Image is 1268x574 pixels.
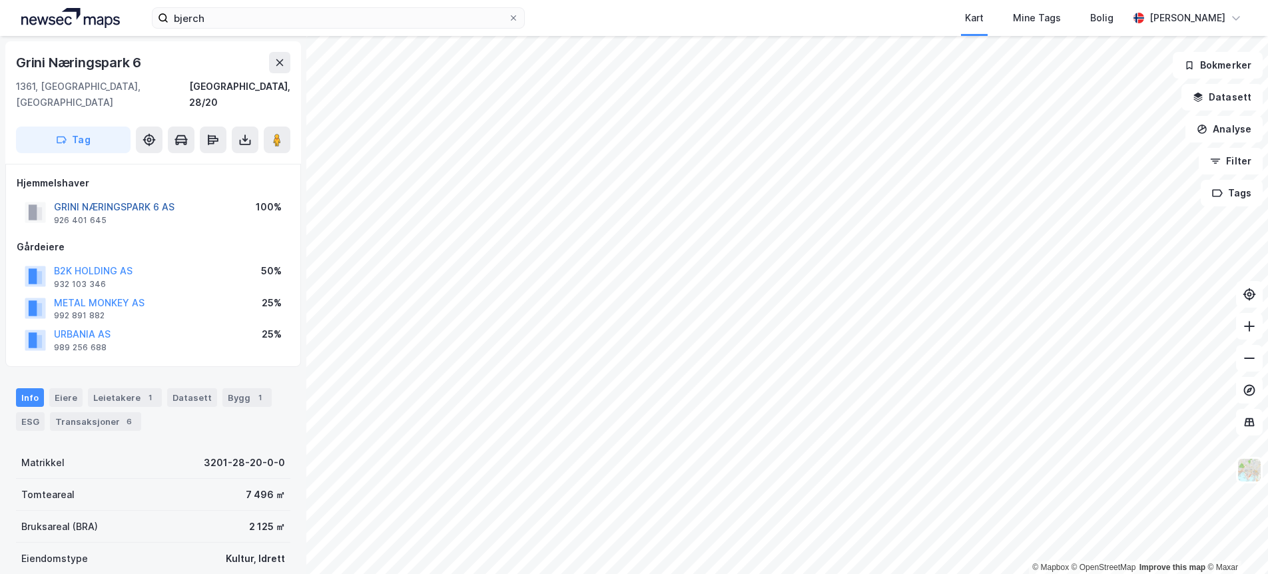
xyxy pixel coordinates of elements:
[17,239,290,255] div: Gårdeiere
[1199,148,1263,174] button: Filter
[88,388,162,407] div: Leietakere
[204,455,285,471] div: 3201-28-20-0-0
[16,127,131,153] button: Tag
[21,8,120,28] img: logo.a4113a55bc3d86da70a041830d287a7e.svg
[167,388,217,407] div: Datasett
[54,215,107,226] div: 926 401 645
[21,519,98,535] div: Bruksareal (BRA)
[54,310,105,321] div: 992 891 882
[1072,563,1136,572] a: OpenStreetMap
[249,519,285,535] div: 2 125 ㎡
[1201,180,1263,206] button: Tags
[17,175,290,191] div: Hjemmelshaver
[49,388,83,407] div: Eiere
[253,391,266,404] div: 1
[50,412,141,431] div: Transaksjoner
[21,487,75,503] div: Tomteareal
[16,52,144,73] div: Grini Næringspark 6
[1090,10,1113,26] div: Bolig
[262,295,282,311] div: 25%
[54,279,106,290] div: 932 103 346
[222,388,272,407] div: Bygg
[168,8,508,28] input: Søk på adresse, matrikkel, gårdeiere, leietakere eller personer
[1032,563,1069,572] a: Mapbox
[16,388,44,407] div: Info
[16,412,45,431] div: ESG
[1149,10,1225,26] div: [PERSON_NAME]
[1237,457,1262,483] img: Z
[21,455,65,471] div: Matrikkel
[1173,52,1263,79] button: Bokmerker
[1139,563,1205,572] a: Improve this map
[21,551,88,567] div: Eiendomstype
[226,551,285,567] div: Kultur, Idrett
[1185,116,1263,143] button: Analyse
[16,79,189,111] div: 1361, [GEOGRAPHIC_DATA], [GEOGRAPHIC_DATA]
[256,199,282,215] div: 100%
[965,10,984,26] div: Kart
[143,391,157,404] div: 1
[1201,510,1268,574] iframe: Chat Widget
[189,79,290,111] div: [GEOGRAPHIC_DATA], 28/20
[261,263,282,279] div: 50%
[246,487,285,503] div: 7 496 ㎡
[1181,84,1263,111] button: Datasett
[54,342,107,353] div: 989 256 688
[262,326,282,342] div: 25%
[123,415,136,428] div: 6
[1201,510,1268,574] div: Kontrollprogram for chat
[1013,10,1061,26] div: Mine Tags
